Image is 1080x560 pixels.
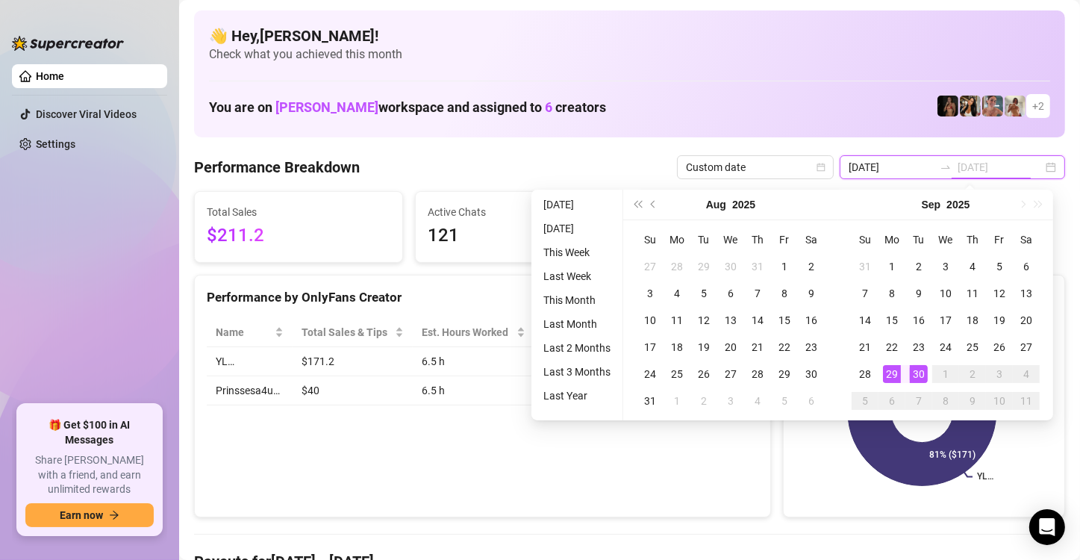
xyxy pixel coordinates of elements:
h1: You are on workspace and assigned to creators [209,99,606,116]
td: 2025-09-03 [717,388,744,414]
img: Green [1005,96,1026,116]
div: 30 [802,365,820,383]
div: 30 [910,365,928,383]
li: Last 2 Months [537,339,617,357]
td: 2025-08-12 [690,307,717,334]
div: 20 [1017,311,1035,329]
span: $211.2 [207,222,390,250]
td: $40 [293,376,413,405]
td: 2025-07-27 [637,253,664,280]
td: 2025-09-06 [798,388,825,414]
div: 1 [668,392,686,410]
img: D [937,96,958,116]
span: Custom date [686,156,825,178]
div: 21 [749,338,767,356]
input: Start date [849,159,934,175]
th: We [932,226,959,253]
div: 17 [937,311,955,329]
div: 12 [695,311,713,329]
span: Name [216,324,272,340]
div: 29 [883,365,901,383]
td: 2025-10-11 [1013,388,1040,414]
td: 6.5 h [413,376,534,405]
td: 2025-09-05 [986,253,1013,280]
td: 2025-08-03 [637,280,664,307]
td: 2025-07-30 [717,253,744,280]
td: 2025-10-08 [932,388,959,414]
td: 2025-10-03 [986,361,1013,388]
td: $171.2 [293,347,413,376]
div: 5 [856,392,874,410]
td: 2025-10-06 [878,388,905,414]
th: Sa [1013,226,1040,253]
div: 26 [695,365,713,383]
div: 26 [990,338,1008,356]
button: Choose a month [922,190,941,220]
button: Choose a year [946,190,970,220]
div: 23 [910,338,928,356]
td: 2025-09-07 [852,280,878,307]
div: 4 [749,392,767,410]
span: [PERSON_NAME] [275,99,378,115]
td: 2025-09-30 [905,361,932,388]
img: AD [960,96,981,116]
div: Performance by OnlyFans Creator [207,287,758,308]
div: 2 [802,258,820,276]
td: 2025-09-11 [959,280,986,307]
td: 2025-09-05 [771,388,798,414]
div: 16 [802,311,820,329]
td: 2025-09-08 [878,280,905,307]
td: 2025-08-21 [744,334,771,361]
span: Total Sales [207,204,390,220]
td: 2025-08-27 [717,361,744,388]
h4: Performance Breakdown [194,157,360,178]
td: YL… [207,347,293,376]
span: 121 [428,222,611,250]
div: 22 [775,338,793,356]
span: + 2 [1032,98,1044,114]
div: 28 [856,365,874,383]
div: 2 [910,258,928,276]
div: 11 [1017,392,1035,410]
td: 2025-09-28 [852,361,878,388]
th: We [717,226,744,253]
td: 2025-08-14 [744,307,771,334]
div: 8 [937,392,955,410]
td: 2025-09-25 [959,334,986,361]
th: Su [852,226,878,253]
td: 2025-09-29 [878,361,905,388]
th: Tu [690,226,717,253]
div: 15 [883,311,901,329]
td: 2025-07-31 [744,253,771,280]
div: 8 [775,284,793,302]
li: Last Year [537,387,617,405]
button: Choose a month [706,190,726,220]
div: 14 [749,311,767,329]
a: Home [36,70,64,82]
td: 2025-09-09 [905,280,932,307]
td: 2025-10-09 [959,388,986,414]
td: 2025-09-01 [878,253,905,280]
img: logo-BBDzfeDw.svg [12,36,124,51]
td: 2025-09-26 [986,334,1013,361]
div: 15 [775,311,793,329]
span: calendar [817,163,825,172]
td: 2025-09-02 [905,253,932,280]
span: swap-right [940,161,952,173]
div: 27 [1017,338,1035,356]
div: 3 [722,392,740,410]
td: 2025-08-16 [798,307,825,334]
td: 2025-08-29 [771,361,798,388]
td: 2025-08-26 [690,361,717,388]
td: 2025-10-01 [932,361,959,388]
span: Earn now [60,509,103,521]
div: 2 [964,365,981,383]
td: 2025-08-13 [717,307,744,334]
div: 4 [964,258,981,276]
span: Active Chats [428,204,611,220]
h4: 👋 Hey, [PERSON_NAME] ! [209,25,1050,46]
div: 10 [937,284,955,302]
div: 3 [937,258,955,276]
div: 17 [641,338,659,356]
div: 21 [856,338,874,356]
